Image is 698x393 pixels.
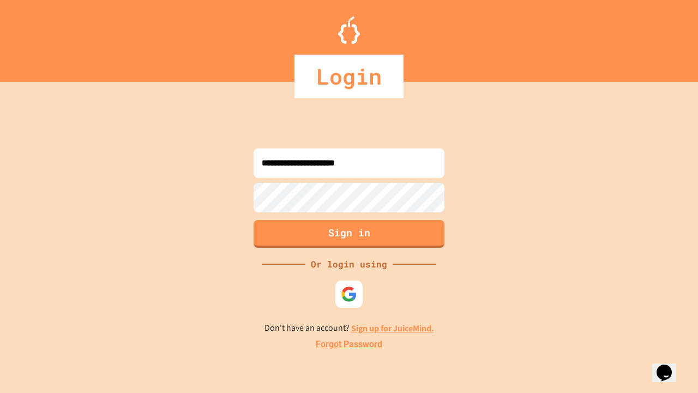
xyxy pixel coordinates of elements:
img: Logo.svg [338,16,360,44]
img: google-icon.svg [341,286,357,302]
a: Forgot Password [316,338,382,351]
p: Don't have an account? [264,321,434,335]
iframe: chat widget [652,349,687,382]
a: Sign up for JuiceMind. [351,323,434,334]
div: Or login using [305,258,393,271]
div: Login [294,55,404,98]
button: Sign in [254,220,444,248]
